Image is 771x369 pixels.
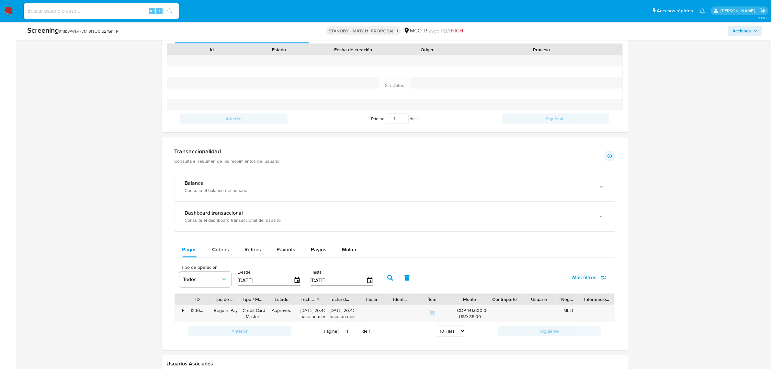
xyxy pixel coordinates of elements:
div: MCO [403,27,422,34]
span: Accesos rápidos [657,7,693,14]
span: Riesgo PLD: [424,27,463,34]
div: Estado [250,46,308,53]
span: # MbwWsR77Ml9faUoiu2rGi1FR [59,28,119,34]
span: 3.161.2 [758,15,768,20]
span: Acciones [732,26,751,36]
p: camila.baquero@mercadolibre.com.co [720,8,757,14]
div: Id [183,46,241,53]
span: Página de [371,113,418,124]
button: search-icon [163,6,176,16]
span: Alt [150,8,155,14]
div: Proceso [466,46,618,53]
button: Anterior [180,113,288,124]
span: s [158,8,160,14]
span: 1 [416,115,418,122]
b: Screening [27,25,59,35]
div: Origen [399,46,457,53]
input: Buscar usuario o caso... [24,7,179,15]
button: Acciones [728,26,762,36]
p: STANDBY - MATCH_PROPOSAL_I [326,26,401,35]
a: Notificaciones [699,8,705,14]
div: Fecha de creación [317,46,390,53]
a: Salir [759,7,766,14]
span: HIGH [451,27,463,34]
h2: Usuarios Asociados [167,361,623,367]
button: Siguiente [502,113,609,124]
